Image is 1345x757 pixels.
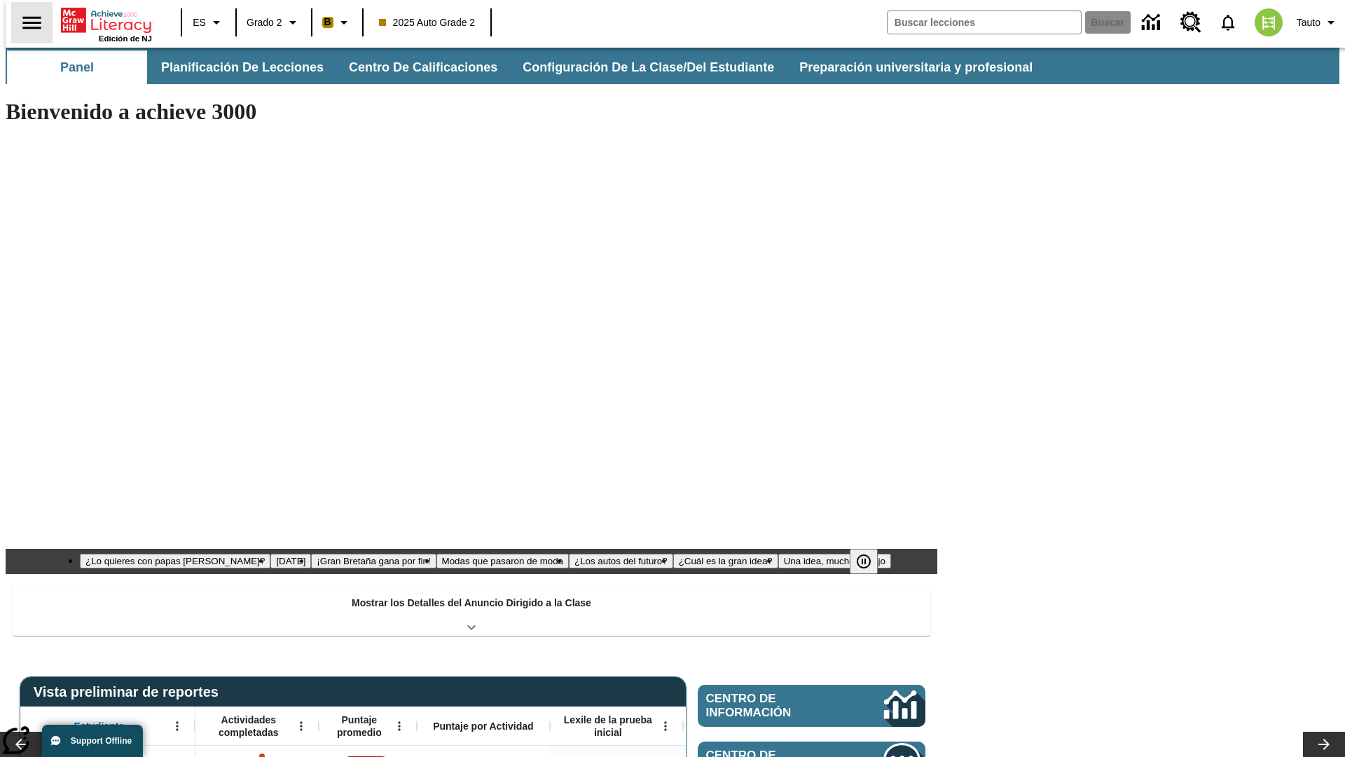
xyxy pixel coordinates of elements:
[6,50,1045,84] div: Subbarra de navegación
[1246,4,1291,41] button: Escoja un nuevo avatar
[338,50,509,84] button: Centro de calificaciones
[389,716,410,737] button: Abrir menú
[1133,4,1172,42] a: Centro de información
[569,554,673,568] button: Diapositiva 5 ¿Los autos del futuro?
[888,11,1081,34] input: Buscar campo
[311,554,436,568] button: Diapositiva 3 ¡Gran Bretaña gana por fin!
[850,549,878,574] button: Pausar
[352,596,591,611] p: Mostrar los Detalles del Anuncio Dirigido a la Clase
[74,720,125,732] span: Estudiante
[317,10,358,35] button: Boost El color de la clase es anaranjado claro. Cambiar el color de la clase.
[150,50,335,84] button: Planificación de lecciones
[655,716,676,737] button: Abrir menú
[557,714,659,739] span: Lexile de la prueba inicial
[433,720,533,732] span: Puntaje por Actividad
[379,15,476,30] span: 2025 Auto Grade 2
[247,15,282,30] span: Grado 2
[7,50,147,84] button: Panel
[436,554,569,568] button: Diapositiva 4 Modas que pasaron de moda
[61,5,152,43] div: Portada
[6,48,1339,84] div: Subbarra de navegación
[193,15,206,30] span: ES
[706,692,837,720] span: Centro de información
[326,714,393,739] span: Puntaje promedio
[1172,4,1210,41] a: Centro de recursos, Se abrirá en una pestaña nueva.
[186,10,231,35] button: Lenguaje: ES, Selecciona un idioma
[698,685,925,727] a: Centro de información
[1297,15,1320,30] span: Tauto
[42,725,143,757] button: Support Offline
[1291,10,1345,35] button: Perfil/Configuración
[511,50,785,84] button: Configuración de la clase/del estudiante
[13,587,930,636] div: Mostrar los Detalles del Anuncio Dirigido a la Clase
[1210,4,1246,41] a: Notificaciones
[71,736,132,746] span: Support Offline
[11,2,53,43] button: Abrir el menú lateral
[6,11,205,24] body: Máximo 600 caracteres Presiona Escape para desactivar la barra de herramientas Presiona Alt + F10...
[291,716,312,737] button: Abrir menú
[99,34,152,43] span: Edición de NJ
[241,10,307,35] button: Grado: Grado 2, Elige un grado
[778,554,891,568] button: Diapositiva 7 Una idea, mucho trabajo
[61,6,152,34] a: Portada
[324,13,331,31] span: B
[788,50,1044,84] button: Preparación universitaria y profesional
[167,716,188,737] button: Abrir menú
[202,714,295,739] span: Actividades completadas
[80,554,270,568] button: Diapositiva 1 ¿Lo quieres con papas fritas?
[673,554,778,568] button: Diapositiva 6 ¿Cuál es la gran idea?
[850,549,892,574] div: Pausar
[1303,732,1345,757] button: Carrusel de lecciones, seguir
[1255,8,1283,36] img: avatar image
[6,99,937,125] h1: Bienvenido a achieve 3000
[270,554,311,568] button: Diapositiva 2 Día del Trabajo
[34,684,226,700] span: Vista preliminar de reportes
